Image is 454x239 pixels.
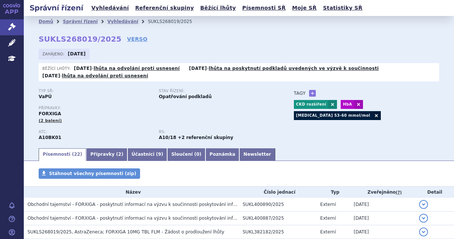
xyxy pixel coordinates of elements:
a: Přípravky (2) [86,148,127,161]
p: - [74,65,180,71]
span: Zahájeno: [42,51,66,57]
a: Moje SŘ [290,3,319,13]
strong: SUKLS268019/2025 [39,35,121,43]
p: - [189,65,379,71]
strong: [DATE] [42,73,60,78]
a: Vyhledávání [89,3,131,13]
span: (2 balení) [39,118,62,123]
span: Externí [320,229,336,235]
strong: [DATE] [74,66,92,71]
a: Statistiky SŘ [321,3,364,13]
span: 0 [196,152,199,157]
a: Stáhnout všechny písemnosti (zip) [39,168,140,179]
li: SUKLS268019/2025 [148,16,202,27]
span: FORXIGA [39,111,61,116]
a: CKD rozšíření [294,100,328,109]
span: 2 [118,152,121,157]
td: SUKL400890/2025 [239,198,317,211]
th: Typ [317,187,350,198]
a: Domů [39,19,53,24]
a: Účastníci (9) [127,148,167,161]
span: Stáhnout všechny písemnosti (zip) [49,171,136,176]
span: Externí [320,202,336,207]
a: [MEDICAL_DATA] 53-60 mmol/mol [294,111,372,120]
td: SUKL400887/2025 [239,211,317,225]
th: Název [24,187,239,198]
a: Vyhledávání [107,19,138,24]
abbr: (?) [396,190,402,195]
td: [DATE] [350,198,415,211]
strong: [DATE] [68,51,86,56]
a: Správní řízení [63,19,98,24]
td: [DATE] [350,211,415,225]
strong: DAPAGLIFLOZIN [39,135,61,140]
td: [DATE] [350,225,415,239]
span: Externí [320,216,336,221]
td: SUKL382182/2025 [239,225,317,239]
strong: +2 referenční skupiny [178,135,233,140]
th: Číslo jednací [239,187,317,198]
button: detail [419,214,428,223]
a: VERSO [127,35,147,43]
a: Referenční skupiny [133,3,196,13]
a: Běžící lhůty [198,3,238,13]
button: detail [419,227,428,236]
strong: empagliflozin, dapagliflozin, kapagliflozin [159,135,176,140]
span: Obchodní tajemství - FORXIGA - poskytnutí informací na výzvu k součinnosti poskytování informací ... [27,202,350,207]
a: Písemnosti (22) [39,148,86,161]
strong: [DATE] [189,66,207,71]
a: Poznámka [205,148,239,161]
span: 22 [74,152,80,157]
a: Písemnosti SŘ [240,3,288,13]
a: Sloučení (0) [167,148,205,161]
p: RS: [159,130,271,134]
h2: Správní řízení [24,3,89,13]
p: ATC: [39,130,151,134]
p: Stav řízení: [159,89,271,93]
span: Běžící lhůty: [42,65,72,71]
a: Newsletter [239,148,275,161]
p: Přípravky: [39,106,279,110]
a: + [309,90,316,97]
a: HbA [341,100,354,109]
strong: Opatřování podkladů [159,94,211,99]
th: Detail [415,187,454,198]
span: SUKLS268019/2025, AstraZeneca; FORXIGA 10MG TBL FLM - Žádost o prodloužení lhůty [27,229,224,235]
span: 9 [158,152,161,157]
strong: VaPÚ [39,94,52,99]
h3: Tagy [294,89,306,98]
p: Typ SŘ: [39,89,151,93]
span: Obchodní tajemství - FORXIGA - poskytnutí informací na výzvu k součinnosti poskytování informací ... [27,216,350,221]
a: lhůta na poskytnutí podkladů uvedených ve výzvě k součinnosti [209,66,379,71]
button: detail [419,200,428,209]
p: - [42,73,148,79]
th: Zveřejněno [350,187,415,198]
a: lhůta na odvolání proti usnesení [94,66,180,71]
a: lhůta na odvolání proti usnesení [62,73,148,78]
